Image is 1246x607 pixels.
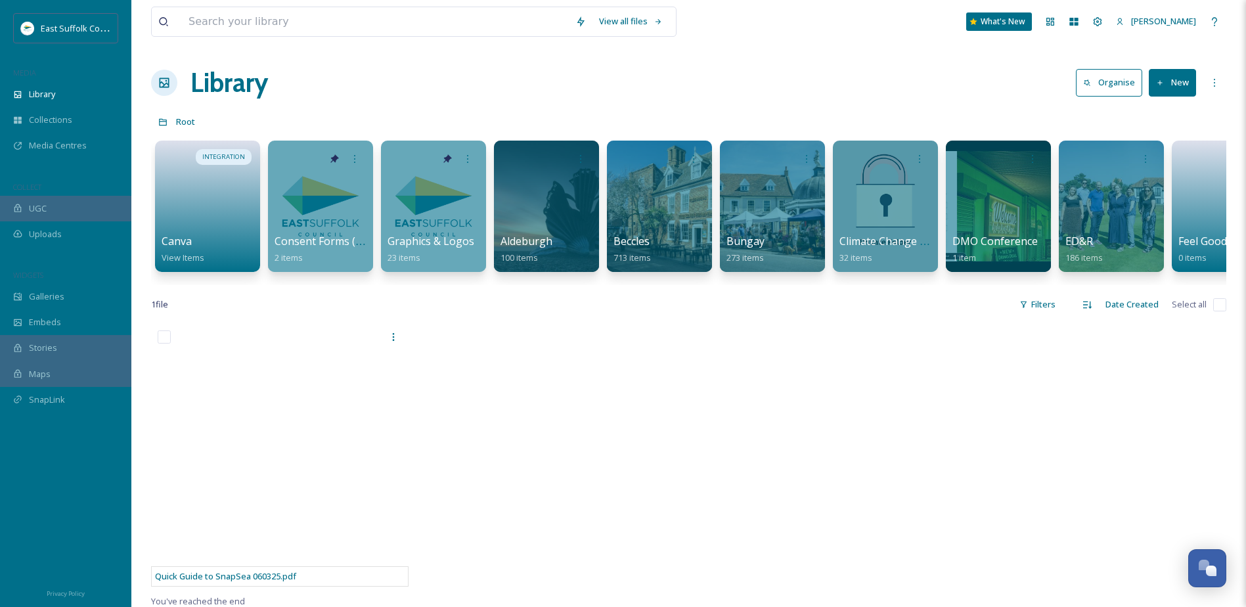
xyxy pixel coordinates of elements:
span: Canva [162,234,192,248]
a: Bungay273 items [726,235,765,263]
div: Date Created [1099,292,1165,317]
a: [PERSON_NAME] [1109,9,1203,34]
span: Bungay [726,234,765,248]
a: What's New [966,12,1032,31]
span: Select all [1172,298,1207,311]
span: 273 items [726,252,764,263]
span: UGC [29,202,47,215]
a: View all files [592,9,669,34]
span: Privacy Policy [47,589,85,598]
span: 2 items [275,252,303,263]
span: 23 items [388,252,420,263]
span: You've reached the end [151,595,245,607]
span: COLLECT [13,182,41,192]
span: Climate Change & Sustainability [839,234,996,248]
span: 0 items [1178,252,1207,263]
span: WIDGETS [13,270,43,280]
span: Stories [29,342,57,354]
img: ESC%20Logo.png [21,22,34,35]
span: Aldeburgh [501,234,552,248]
a: Organise [1076,69,1149,96]
span: View Items [162,252,204,263]
span: Consent Forms (Template) [275,234,406,248]
span: Maps [29,368,51,380]
span: MEDIA [13,68,36,78]
button: Organise [1076,69,1142,96]
a: Beccles713 items [613,235,651,263]
button: Open Chat [1188,549,1226,587]
span: Library [29,88,55,101]
span: Media Centres [29,139,87,152]
a: Climate Change & Sustainability32 items [839,235,996,263]
span: Graphics & Logos [388,234,474,248]
a: Privacy Policy [47,585,85,600]
span: DMO Conference [952,234,1038,248]
a: Root [176,114,195,129]
span: INTEGRATION [202,152,245,162]
a: Aldeburgh100 items [501,235,552,263]
a: Library [190,63,268,102]
span: East Suffolk Council [41,22,118,34]
span: Beccles [613,234,650,248]
button: New [1149,69,1196,96]
span: Galleries [29,290,64,303]
span: Collections [29,114,72,126]
span: 100 items [501,252,538,263]
a: ED&R186 items [1065,235,1103,263]
a: INTEGRATIONCanvaView Items [151,134,264,272]
span: 713 items [613,252,651,263]
span: Uploads [29,228,62,240]
a: DMO Conference1 item [952,235,1038,263]
span: SnapLink [29,393,65,406]
span: Root [176,116,195,127]
span: Quick Guide to SnapSea 060325.pdf [155,570,296,582]
span: 1 item [952,252,976,263]
input: Search your library [182,7,569,36]
a: Graphics & Logos23 items [388,235,474,263]
span: ED&R [1065,234,1093,248]
span: 32 items [839,252,872,263]
span: Embeds [29,316,61,328]
span: 186 items [1065,252,1103,263]
span: 1 file [151,298,168,311]
span: [PERSON_NAME] [1131,15,1196,27]
a: Consent Forms (Template)2 items [275,235,406,263]
div: Filters [1013,292,1062,317]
